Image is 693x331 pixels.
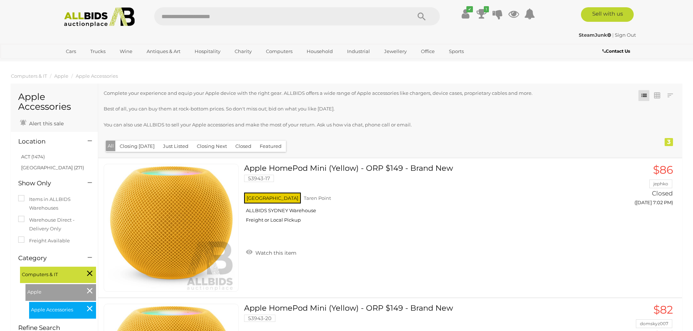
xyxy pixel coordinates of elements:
i: ✔ [466,6,473,12]
a: 1 [476,7,487,20]
button: Featured [255,141,286,152]
a: Cars [61,45,81,57]
a: Apple [54,73,68,79]
a: Office [416,45,439,57]
a: Apple HomePod Mini (Yellow) - ORP $149 - Brand New 53943-17 [GEOGRAPHIC_DATA] Taren Point ALLBIDS... [250,164,579,229]
a: Alert this sale [18,117,65,128]
button: Closing [DATE] [115,141,159,152]
a: Computers & IT [11,73,47,79]
b: Contact Us [602,48,630,54]
a: SteamJunk [579,32,612,38]
a: Sell with us [581,7,634,22]
a: [GEOGRAPHIC_DATA] [61,57,122,69]
div: 3 [665,138,673,146]
a: ACT (1474) [21,154,45,160]
a: Watch this item [244,247,298,258]
a: Sign Out [615,32,636,38]
p: You can also use ALLBIDS to sell your Apple accessories and make the most of your return. Ask us ... [104,121,624,129]
button: All [106,141,116,151]
span: Apple [27,286,82,296]
label: Items in ALLBIDS Warehouses [18,195,91,212]
a: ✔ [460,7,471,20]
img: Allbids.com.au [60,7,139,27]
a: Contact Us [602,47,632,55]
button: Search [403,7,440,25]
span: Alert this sale [27,120,64,127]
h4: Show Only [18,180,77,187]
label: Warehouse Direct - Delivery Only [18,216,91,233]
a: Antiques & Art [142,45,185,57]
h1: Apple Accessories [18,92,91,112]
label: Freight Available [18,237,70,245]
a: Computers [261,45,297,57]
h4: Location [18,138,77,145]
a: Jewellery [379,45,411,57]
a: Sports [444,45,469,57]
a: Charity [230,45,256,57]
a: Hospitality [190,45,225,57]
span: $86 [653,163,673,177]
button: Closing Next [192,141,231,152]
strong: SteamJunk [579,32,611,38]
span: $82 [653,303,673,316]
span: Watch this item [254,250,296,256]
span: Apple Accessories [31,304,85,314]
p: Complete your experience and equip your Apple device with the right gear. ALLBIDS offers a wide r... [104,89,624,97]
button: Closed [231,141,256,152]
h4: Category [18,255,77,262]
span: | [612,32,614,38]
i: 1 [484,6,489,12]
p: Best of all, you can buy them at rock-bottom prices. So don't miss out; bid on what you like [DATE]. [104,105,624,113]
a: Household [302,45,338,57]
a: Wine [115,45,137,57]
span: Computers & IT [22,269,76,279]
a: [GEOGRAPHIC_DATA] (271) [21,165,84,170]
a: Industrial [342,45,375,57]
img: 53943-17a.jpeg [108,164,235,291]
a: Trucks [85,45,110,57]
a: $86 jephko Closed ([DATE] 7:02 PM) [590,164,675,209]
a: Apple Accessories [76,73,118,79]
button: Just Listed [159,141,193,152]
